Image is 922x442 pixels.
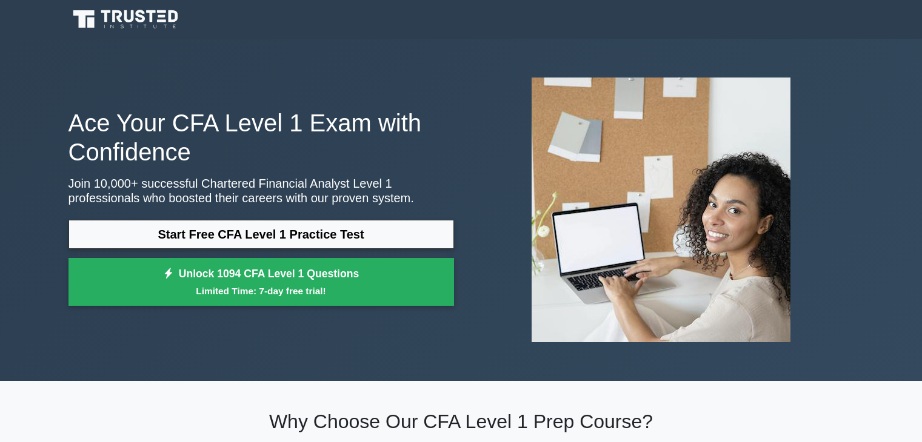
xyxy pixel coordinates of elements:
p: Join 10,000+ successful Chartered Financial Analyst Level 1 professionals who boosted their caree... [68,176,454,205]
h1: Ace Your CFA Level 1 Exam with Confidence [68,108,454,167]
small: Limited Time: 7-day free trial! [84,284,439,298]
a: Start Free CFA Level 1 Practice Test [68,220,454,249]
h2: Why Choose Our CFA Level 1 Prep Course? [68,410,854,433]
a: Unlock 1094 CFA Level 1 QuestionsLimited Time: 7-day free trial! [68,258,454,306]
